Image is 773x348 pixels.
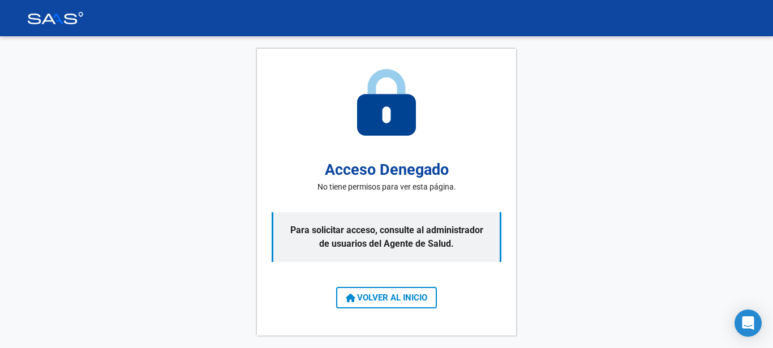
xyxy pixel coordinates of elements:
[325,158,449,182] h2: Acceso Denegado
[346,293,427,303] span: VOLVER AL INICIO
[357,69,416,136] img: access-denied
[272,212,501,262] p: Para solicitar acceso, consulte al administrador de usuarios del Agente de Salud.
[735,310,762,337] div: Open Intercom Messenger
[27,12,84,24] img: Logo SAAS
[317,181,456,193] p: No tiene permisos para ver esta página.
[336,287,437,308] button: VOLVER AL INICIO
